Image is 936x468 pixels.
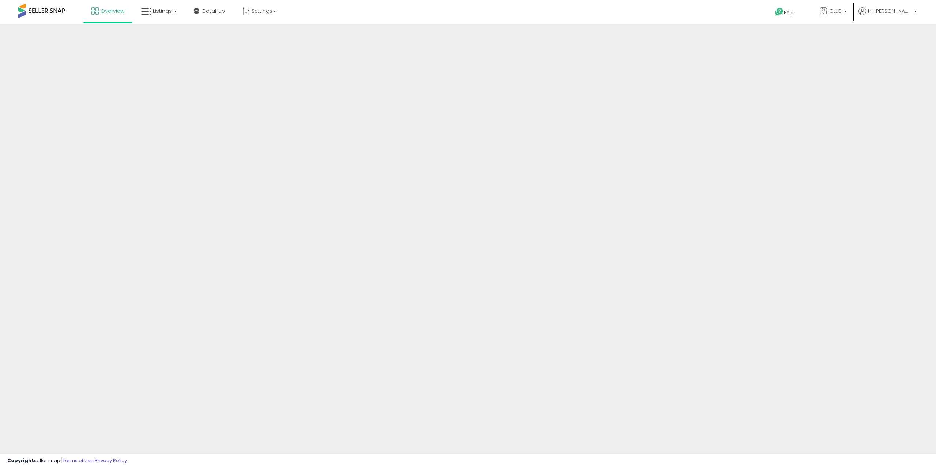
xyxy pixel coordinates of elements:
[829,7,842,15] span: CLLC
[775,7,784,16] i: Get Help
[202,7,225,15] span: DataHub
[101,7,124,15] span: Overview
[858,7,917,24] a: Hi [PERSON_NAME]
[153,7,172,15] span: Listings
[769,2,808,24] a: Help
[784,10,794,16] span: Help
[868,7,912,15] span: Hi [PERSON_NAME]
